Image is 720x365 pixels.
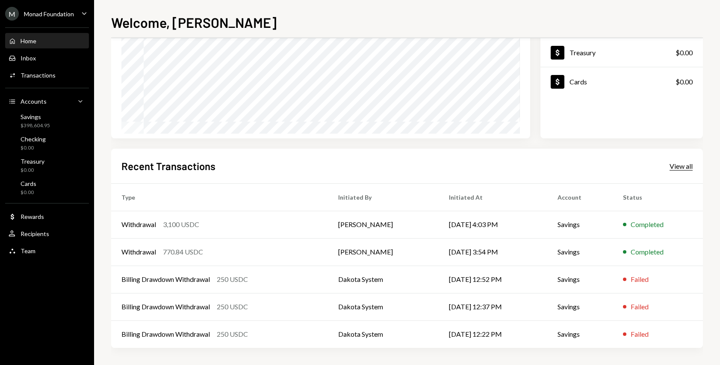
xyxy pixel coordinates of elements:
td: Savings [547,238,613,266]
td: [PERSON_NAME] [328,238,439,266]
div: $0.00 [676,48,693,58]
div: Failed [631,274,649,284]
div: Completed [631,219,664,230]
td: [DATE] 12:52 PM [439,266,547,293]
td: [DATE] 12:37 PM [439,293,547,320]
div: 3,100 USDC [163,219,199,230]
a: Checking$0.00 [5,133,89,153]
td: [PERSON_NAME] [328,211,439,238]
td: Savings [547,293,613,320]
a: Treasury$0.00 [5,155,89,176]
h2: Recent Transactions [121,159,215,173]
a: Inbox [5,50,89,66]
th: Initiated By [328,183,439,211]
a: Cards$0.00 [5,177,89,198]
div: 250 USDC [217,329,248,339]
div: M [5,7,19,21]
div: Billing Drawdown Withdrawal [121,302,210,312]
div: Billing Drawdown Withdrawal [121,274,210,284]
td: Savings [547,211,613,238]
a: Cards$0.00 [540,67,703,96]
div: Checking [21,135,46,143]
div: Billing Drawdown Withdrawal [121,329,210,339]
a: Team [5,243,89,258]
a: Treasury$0.00 [540,38,703,67]
div: Treasury [570,48,596,57]
a: Recipients [5,226,89,241]
div: $0.00 [21,189,36,196]
div: $0.00 [21,144,46,152]
div: Withdrawal [121,247,156,257]
th: Type [111,183,328,211]
div: Home [21,37,36,45]
div: Transactions [21,72,56,79]
div: 770.84 USDC [163,247,203,257]
th: Initiated At [439,183,547,211]
div: Savings [21,113,50,120]
td: Dakota System [328,320,439,348]
a: Rewards [5,209,89,224]
td: Dakota System [328,266,439,293]
div: Monad Foundation [24,10,74,18]
div: 250 USDC [217,302,248,312]
th: Account [547,183,613,211]
div: Cards [570,78,587,86]
div: $398,604.95 [21,122,50,129]
div: Failed [631,302,649,312]
td: [DATE] 12:22 PM [439,320,547,348]
div: Withdrawal [121,219,156,230]
div: Failed [631,329,649,339]
a: View all [670,161,693,171]
div: Treasury [21,158,44,165]
div: Team [21,247,35,254]
td: [DATE] 3:54 PM [439,238,547,266]
a: Home [5,33,89,48]
h1: Welcome, [PERSON_NAME] [111,14,277,31]
a: Transactions [5,67,89,83]
div: View all [670,162,693,171]
div: Cards [21,180,36,187]
a: Accounts [5,93,89,109]
a: Savings$398,604.95 [5,111,89,131]
td: Dakota System [328,293,439,320]
div: $0.00 [676,77,693,87]
td: [DATE] 4:03 PM [439,211,547,238]
div: Inbox [21,54,36,62]
div: Accounts [21,98,47,105]
div: $0.00 [21,167,44,174]
div: 250 USDC [217,274,248,284]
td: Savings [547,266,613,293]
td: Savings [547,320,613,348]
div: Recipients [21,230,49,237]
div: Completed [631,247,664,257]
div: Rewards [21,213,44,220]
th: Status [613,183,703,211]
